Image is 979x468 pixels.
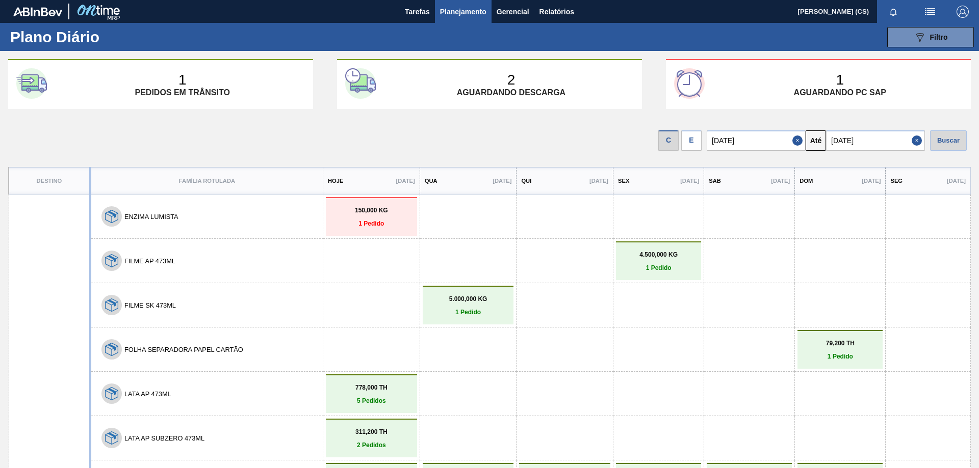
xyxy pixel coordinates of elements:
a: 4.500,000 KG1 Pedido [619,251,699,271]
p: 5 Pedidos [328,397,415,404]
input: dd/mm/yyyy [707,130,806,151]
p: Aguardando descarga [457,88,565,97]
button: LATA AP SUBZERO 473ML [124,434,204,442]
div: Visão data de Coleta [658,128,679,151]
th: Destino [9,168,90,195]
img: 7hKVVNeldsGH5KwE07rPnOGsQy+SHCf9ftlnweef0E1el2YcIeEt5yaNqj+jPq4oMsVpG1vCxiwYEd4SvddTlxqBvEWZPhf52... [105,387,118,400]
p: 1 Pedido [619,264,699,271]
p: Aguardando PC SAP [794,88,886,97]
p: 1 Pedido [425,309,511,316]
p: [DATE] [493,178,511,184]
p: [DATE] [947,178,966,184]
div: C [658,130,679,151]
button: Notificações [877,5,910,19]
img: userActions [924,6,936,18]
p: 2 [507,72,516,88]
p: 778,000 TH [328,384,415,391]
p: Dom [800,178,813,184]
button: Até [806,130,826,151]
h1: Plano Diário [10,31,189,43]
button: FILME SK 473ML [124,301,176,309]
p: [DATE] [589,178,608,184]
span: Tarefas [405,6,430,18]
p: 5.000,000 KG [425,295,511,302]
p: [DATE] [396,178,415,184]
p: 150,000 KG [328,207,415,214]
p: Pedidos em trânsito [135,88,229,97]
p: Hoje [328,178,343,184]
p: 1 [178,72,187,88]
img: 7hKVVNeldsGH5KwE07rPnOGsQy+SHCf9ftlnweef0E1el2YcIeEt5yaNqj+jPq4oMsVpG1vCxiwYEd4SvddTlxqBvEWZPhf52... [105,254,118,267]
p: 311,200 TH [328,428,415,435]
span: Planejamento [440,6,486,18]
p: [DATE] [680,178,699,184]
a: 150,000 KG1 Pedido [328,207,415,227]
p: Sab [709,178,721,184]
img: 7hKVVNeldsGH5KwE07rPnOGsQy+SHCf9ftlnweef0E1el2YcIeEt5yaNqj+jPq4oMsVpG1vCxiwYEd4SvddTlxqBvEWZPhf52... [105,343,118,356]
img: second-card-icon [345,68,376,99]
span: Filtro [930,33,948,41]
button: Close [912,130,925,151]
button: Close [792,130,806,151]
button: FILME AP 473ML [124,257,175,265]
img: Logout [957,6,969,18]
p: [DATE] [862,178,881,184]
img: 7hKVVNeldsGH5KwE07rPnOGsQy+SHCf9ftlnweef0E1el2YcIeEt5yaNqj+jPq4oMsVpG1vCxiwYEd4SvddTlxqBvEWZPhf52... [105,210,118,223]
p: 79,200 TH [800,340,880,347]
img: third-card-icon [674,68,705,99]
p: [DATE] [771,178,790,184]
div: E [681,130,702,151]
span: Gerencial [497,6,529,18]
img: 7hKVVNeldsGH5KwE07rPnOGsQy+SHCf9ftlnweef0E1el2YcIeEt5yaNqj+jPq4oMsVpG1vCxiwYEd4SvddTlxqBvEWZPhf52... [105,431,118,445]
a: 311,200 TH2 Pedidos [328,428,415,449]
p: Qui [521,178,531,184]
a: 79,200 TH1 Pedido [800,340,880,360]
p: 4.500,000 KG [619,251,699,258]
input: dd/mm/yyyy [826,130,925,151]
p: Seg [890,178,903,184]
p: 2 Pedidos [328,442,415,449]
img: 7hKVVNeldsGH5KwE07rPnOGsQy+SHCf9ftlnweef0E1el2YcIeEt5yaNqj+jPq4oMsVpG1vCxiwYEd4SvddTlxqBvEWZPhf52... [105,298,118,312]
p: Sex [618,178,629,184]
a: 778,000 TH5 Pedidos [328,384,415,404]
p: Qua [425,178,437,184]
p: 1 Pedido [800,353,880,360]
button: LATA AP 473ML [124,390,171,398]
button: FOLHA SEPARADORA PAPEL CARTÃO [124,346,243,353]
button: Filtro [887,27,974,47]
button: ENZIMA LUMISTA [124,213,178,221]
a: 5.000,000 KG1 Pedido [425,295,511,316]
p: 1 Pedido [328,220,415,227]
span: Relatórios [539,6,574,18]
p: 1 [836,72,844,88]
th: Família Rotulada [90,168,323,195]
img: first-card-icon [16,68,47,99]
div: Buscar [930,130,967,151]
img: TNhmsLtSVTkK8tSr43FrP2fwEKptu5GPRR3wAAAABJRU5ErkJggg== [13,7,62,16]
div: Visão Data de Entrega [681,128,702,151]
